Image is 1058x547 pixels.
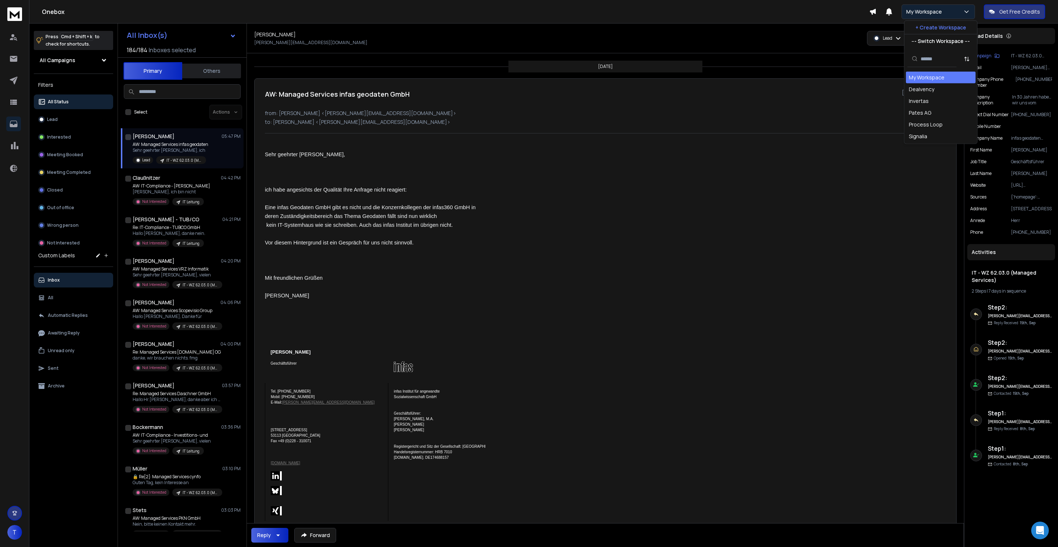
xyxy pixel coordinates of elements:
[34,53,113,68] button: All Campaigns
[999,8,1040,15] p: Get Free Credits
[1015,76,1052,88] p: [PHONE_NUMBER]
[988,444,1052,453] h6: Step 1 :
[133,272,221,278] p: Sehr geehrter [PERSON_NAME], vielen
[1013,391,1029,396] span: 15th, Sep
[989,288,1026,294] span: 7 days in sequence
[183,365,218,371] p: IT - WZ 62.03.0 (Managed Services)
[221,507,241,513] p: 03:03 PM
[183,532,218,537] p: IT - WZ 62.03.0 (Managed Services)
[909,86,934,93] div: Dealvency
[911,37,970,45] p: --- Switch Workspace ---
[271,349,388,372] p: [PERSON_NAME]
[133,133,174,140] h1: [PERSON_NAME]
[970,76,1015,88] p: Company Phone Number
[34,218,113,233] button: Wrong person
[257,532,271,539] div: Reply
[183,199,199,205] p: IT Leitung
[970,94,1012,106] p: Company description
[133,225,205,230] p: Re: IT-Compliance - TUBCO GmbH
[994,355,1024,361] p: Opened
[265,204,477,228] span: Eine infas Geodaten GmbH gibt es nicht und die Konzernkollegen der infas360 GmbH in deren Zuständ...
[984,4,1045,19] button: Get Free Credits
[294,528,336,543] button: Forward
[48,295,53,301] p: All
[133,391,221,397] p: Re: Managed Services Daschner GmbH
[1013,461,1028,466] span: 8th, Sep
[265,275,323,281] span: Mit freundlichen Grüßen
[48,383,65,389] p: Archive
[47,205,74,211] p: Out of office
[904,21,977,34] button: + Create Workspace
[34,80,113,90] h3: Filters
[47,240,80,246] p: Not Interested
[221,175,241,181] p: 04:42 PM
[34,94,113,109] button: All Status
[970,124,1001,129] p: Mobile Number
[38,252,75,259] h3: Custom Labels
[142,531,166,537] p: Not Interested
[970,112,1009,118] p: Direct Dial Number
[1011,65,1052,71] p: [PERSON_NAME][EMAIL_ADDRESS][DOMAIN_NAME]
[970,218,985,224] p: Anrede
[909,121,943,128] div: Process Loop
[183,490,218,496] p: IT - WZ 62.03.0 (Managed Services)
[133,432,211,438] p: AW: IT-Compliance - Investitions- und
[183,241,199,246] p: IT Leitung
[1011,53,1052,59] p: IT - WZ 62.03.0 (Managed Services)
[906,8,945,15] p: My Workspace
[149,46,196,54] h3: Inboxes selected
[133,189,210,195] p: [PERSON_NAME], ich bin nicht
[133,230,205,236] p: Hallo [PERSON_NAME], danke nein.
[34,130,113,144] button: Interested
[221,258,241,264] p: 04:20 PM
[133,474,221,480] p: 🔒 Re[2]: Managed Services cynfo
[133,465,147,472] h1: Müller
[133,507,147,514] h1: Stets
[183,448,199,454] p: IT Leitung
[123,62,182,80] button: Primary
[142,365,166,371] p: Not Interested
[394,389,501,466] p: infas Institut für angewandte Sozialwissenschaft GmbH Geschäftsführer: [PERSON_NAME], M.A. [PERSO...
[222,466,241,472] p: 03:10 PM
[133,216,199,223] h1: [PERSON_NAME] - TUB/CO
[142,407,166,412] p: Not Interested
[988,419,1052,425] h6: [PERSON_NAME][EMAIL_ADDRESS][DOMAIN_NAME]
[1008,355,1024,361] span: 15th, Sep
[133,147,208,153] p: Sehr geehrter [PERSON_NAME], ich
[133,397,221,403] p: Hallo Hr.[PERSON_NAME], danke aber ich bin
[265,89,410,99] h1: AW: Managed Services infas geodaten GmbH
[34,200,113,215] button: Out of office
[142,323,166,329] p: Not Interested
[282,400,375,404] a: [PERSON_NAME][EMAIL_ADDRESS][DOMAIN_NAME]
[988,338,1052,347] h6: Step 2 :
[1011,218,1052,224] p: Herr
[34,308,113,323] button: Automatic Replies
[970,182,986,188] p: website
[988,373,1052,382] h6: Step 2 :
[34,326,113,340] button: Awaiting Reply
[994,461,1028,467] p: Contacted
[883,35,892,41] p: Lead
[133,355,221,361] p: danke, wir brauchen nichts. fmg
[48,277,60,283] p: Inbox
[1020,426,1035,431] span: 8th, Sep
[182,63,241,79] button: Others
[909,97,929,105] div: Invertas
[271,361,297,365] span: Geschäftsführer
[271,461,300,465] a: [DOMAIN_NAME]
[47,222,79,228] p: Wrong person
[142,240,166,246] p: Not Interested
[7,525,22,540] span: T
[1011,206,1052,212] p: [STREET_ADDRESS]
[133,423,163,431] h1: Bockermann
[142,199,166,204] p: Not Interested
[251,528,288,543] button: Reply
[1012,94,1052,106] p: In 30 Jahren haben wir uns vom Gründer zu einem der Marktführer des Geomarketing entwickelt.
[271,389,388,466] p: Tel. [PHONE_NUMBER] Mobil: [PHONE_NUMBER] E-Mail: [STREET_ADDRESS] 53113 [GEOGRAPHIC_DATA] Fax +4...
[133,349,221,355] p: Re: Managed Services [DOMAIN_NAME] OG
[183,282,218,288] p: IT - WZ 62.03.0 (Managed Services)
[915,24,966,31] p: + Create Workspace
[254,40,367,46] p: [PERSON_NAME][EMAIL_ADDRESS][DOMAIN_NAME]
[970,206,987,212] p: Address
[909,109,931,117] div: Pates AG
